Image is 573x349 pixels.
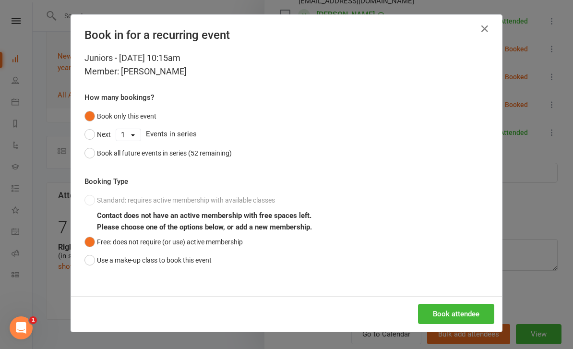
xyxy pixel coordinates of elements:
button: Free: does not require (or use) active membership [84,233,243,251]
b: Contact does not have an active membership with free spaces left. [97,211,311,220]
button: Next [84,125,111,144]
b: Please choose one of the options below, or add a new membership. [97,223,312,231]
button: Book attendee [418,304,494,324]
button: Use a make-up class to book this event [84,251,212,269]
h4: Book in for a recurring event [84,28,489,42]
label: Booking Type [84,176,128,187]
button: Book only this event [84,107,156,125]
iframe: Intercom live chat [10,316,33,339]
div: Events in series [84,125,489,144]
div: Book all future events in series (52 remaining) [97,148,232,158]
span: 1 [29,316,37,324]
div: Juniors - [DATE] 10:15am Member: [PERSON_NAME] [84,51,489,78]
button: Book all future events in series (52 remaining) [84,144,232,162]
label: How many bookings? [84,92,154,103]
button: Close [477,21,492,36]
